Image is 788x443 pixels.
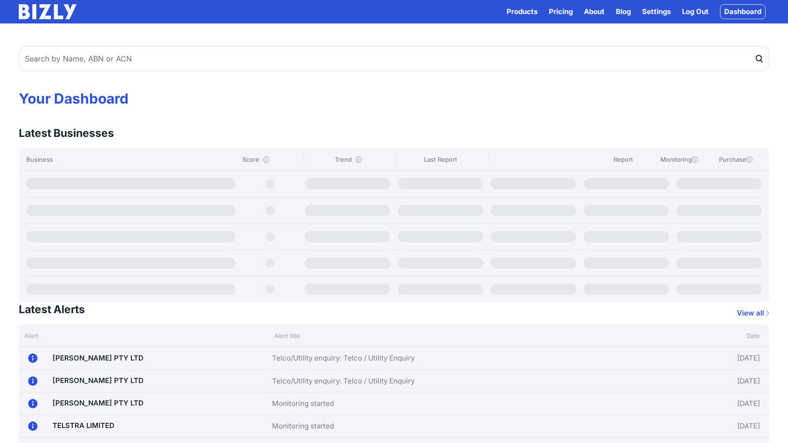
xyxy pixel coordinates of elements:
[272,398,334,409] a: Monitoring started
[682,6,709,17] a: Log Out
[272,353,415,364] a: Telco/Utility enquiry: Telco / Utility Enquiry
[638,374,760,388] div: [DATE]
[507,6,538,17] button: Products
[19,90,769,107] h1: Your Dashboard
[19,302,85,317] h3: Latest Alerts
[638,419,760,433] div: [DATE]
[303,155,392,164] div: Trend
[396,155,485,164] div: Last Report
[19,331,269,340] div: Alert
[53,353,144,362] a: [PERSON_NAME] PTY LTD
[26,155,238,164] div: Business
[269,331,644,340] div: Alert title
[597,155,649,164] div: Report
[584,6,605,17] a: About
[53,376,144,385] a: [PERSON_NAME] PTY LTD
[549,6,573,17] a: Pricing
[19,46,769,71] input: Search by Name, ABN or ACN
[242,155,300,164] div: Score
[653,155,705,164] div: Monitoring
[53,398,144,407] a: [PERSON_NAME] PTY LTD
[644,331,769,340] div: Date
[53,421,114,430] a: TELSTRA LIMITED
[638,396,760,411] div: [DATE]
[272,420,334,432] a: Monitoring started
[709,155,762,164] div: Purchase
[272,375,415,387] a: Telco/Utility enquiry: Telco / Utility Enquiry
[642,6,671,17] a: Settings
[616,6,631,17] a: Blog
[720,4,765,19] a: Dashboard
[638,351,760,366] div: [DATE]
[19,126,114,141] h3: Latest Businesses
[737,308,769,319] a: View all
